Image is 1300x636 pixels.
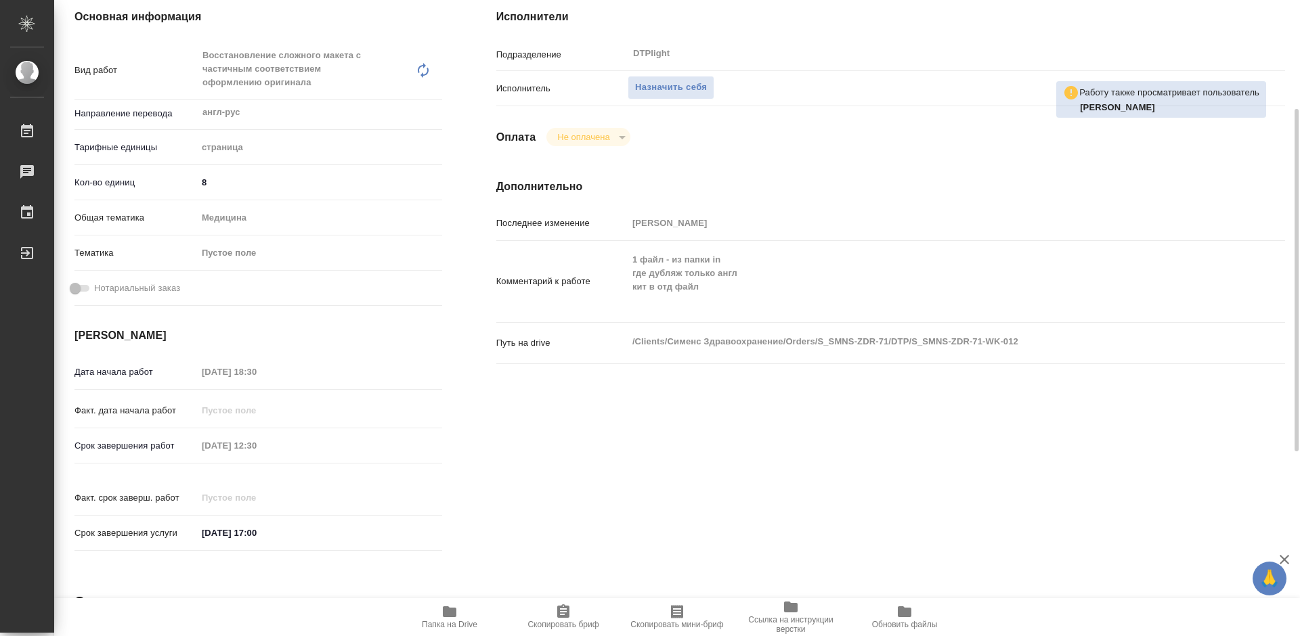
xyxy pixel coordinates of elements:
[422,620,477,629] span: Папка на Drive
[496,82,628,95] p: Исполнитель
[197,173,442,192] input: ✎ Введи что-нибудь
[635,80,707,95] span: Назначить себя
[94,281,180,295] span: Нотариальный заказ
[197,523,316,543] input: ✎ Введи что-нибудь
[506,598,620,636] button: Скопировать бриф
[74,327,442,344] h4: [PERSON_NAME]
[74,64,197,77] p: Вид работ
[1080,102,1155,112] b: [PERSON_NAME]
[734,598,848,636] button: Ссылка на инструкции верстки
[496,336,628,350] p: Путь на drive
[74,246,197,260] p: Тематика
[197,401,316,420] input: Пустое поле
[74,404,197,417] p: Факт. дата начала работ
[1253,562,1286,595] button: 🙏
[628,248,1219,312] textarea: 1 файл - из папки in где дубляж только англ кит в отд файл
[74,141,197,154] p: Тарифные единицы
[74,526,197,540] p: Срок завершения услуги
[496,9,1285,25] h4: Исполнители
[393,598,506,636] button: Папка на Drive
[496,129,536,145] h4: Оплата
[74,107,197,120] p: Направление перевода
[197,206,442,229] div: Медицина
[553,131,613,143] button: Не оплачена
[628,213,1219,233] input: Пустое поле
[74,439,197,453] p: Срок завершения работ
[496,275,628,288] p: Комментарий к работе
[496,217,628,230] p: Последнее изменение
[74,211,197,225] p: Общая тематика
[630,620,723,629] span: Скопировать мини-бриф
[527,620,599,629] span: Скопировать бриф
[546,128,630,146] div: Не оплачена
[628,76,714,99] button: Назначить себя
[742,615,840,634] span: Ссылка на инструкции верстки
[197,436,316,455] input: Пустое поле
[197,136,442,159] div: страница
[202,246,426,260] div: Пустое поле
[848,598,961,636] button: Обновить файлы
[1079,86,1259,99] p: Работу также просматривает пользователь
[197,242,442,265] div: Пустое поле
[197,488,316,507] input: Пустое поле
[74,176,197,189] p: Кол-во единиц
[74,491,197,505] p: Факт. срок заверш. работ
[1258,564,1281,593] span: 🙏
[496,48,628,62] p: Подразделение
[620,598,734,636] button: Скопировать мини-бриф
[74,9,442,25] h4: Основная информация
[74,592,118,614] h2: Заказ
[496,179,1285,195] h4: Дополнительно
[197,362,316,382] input: Пустое поле
[628,330,1219,353] textarea: /Clients/Сименс Здравоохранение/Orders/S_SMNS-ZDR-71/DTP/S_SMNS-ZDR-71-WK-012
[74,365,197,379] p: Дата начала работ
[872,620,938,629] span: Обновить файлы
[1080,101,1259,114] p: Петрова Валерия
